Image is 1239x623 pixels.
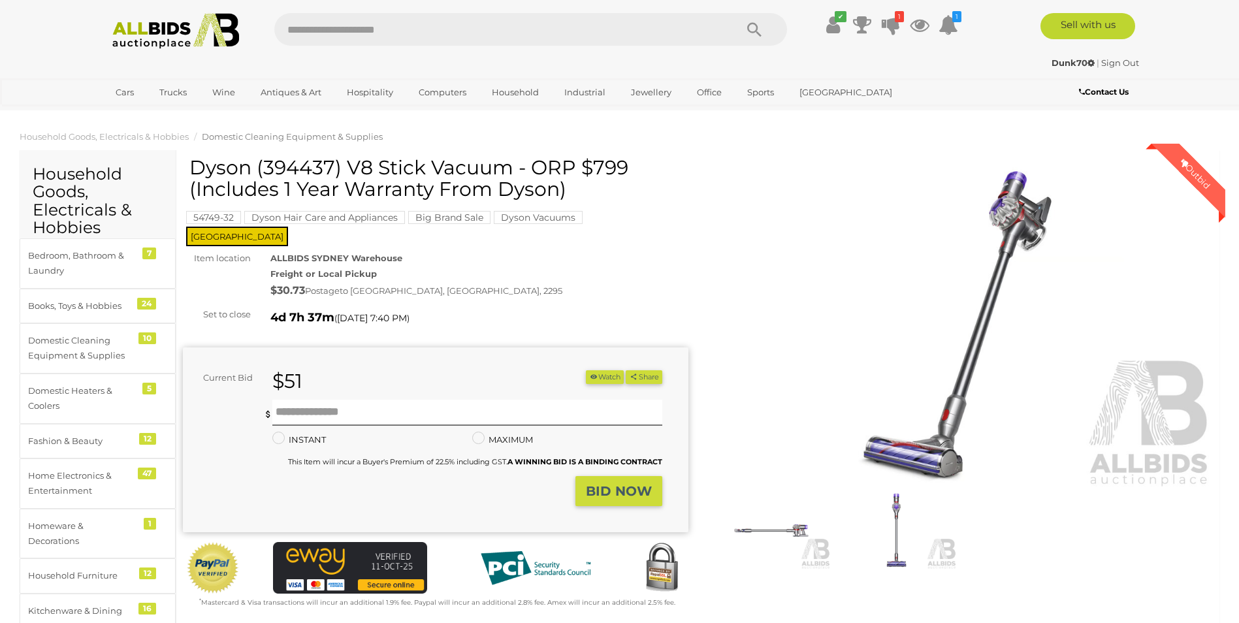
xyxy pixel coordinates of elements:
[28,519,136,549] div: Homeware & Decorations
[334,313,410,323] span: ( )
[708,163,1214,489] img: Dyson (394437) V8 Stick Vacuum - ORP $799 (Includes 1 Year Warranty From Dyson)
[186,542,240,594] img: Official PayPal Seal
[270,281,688,300] div: Postage
[270,268,377,279] strong: Freight or Local Pickup
[244,211,405,224] mark: Dyson Hair Care and Appliances
[791,82,901,103] a: [GEOGRAPHIC_DATA]
[20,374,176,424] a: Domestic Heaters & Coolers 5
[20,424,176,458] a: Fashion & Beauty 12
[408,211,491,224] mark: Big Brand Sale
[20,509,176,559] a: Homeware & Decorations 1
[186,227,288,246] span: [GEOGRAPHIC_DATA]
[139,433,156,445] div: 12
[186,212,241,223] a: 54749-32
[1097,57,1099,68] span: |
[483,82,547,103] a: Household
[28,568,136,583] div: Household Furniture
[739,82,782,103] a: Sports
[410,82,475,103] a: Computers
[636,542,688,594] img: Secured by Rapid SSL
[288,457,662,466] small: This Item will incur a Buyer's Premium of 22.5% including GST.
[105,13,247,49] img: Allbids.com.au
[575,476,662,507] button: BID NOW
[272,369,302,393] strong: $51
[189,157,685,200] h1: Dyson (394437) V8 Stick Vacuum - ORP $799 (Includes 1 Year Warranty From Dyson)
[137,298,156,310] div: 24
[252,82,330,103] a: Antiques & Art
[688,82,730,103] a: Office
[173,307,261,322] div: Set to close
[28,468,136,499] div: Home Electronics & Entertainment
[711,492,831,569] img: Dyson (394437) V8 Stick Vacuum - ORP $799 (Includes 1 Year Warranty From Dyson)
[824,13,843,37] a: ✔
[142,248,156,259] div: 7
[28,434,136,449] div: Fashion & Beauty
[270,310,334,325] strong: 4d 7h 37m
[1101,57,1139,68] a: Sign Out
[20,131,189,142] a: Household Goods, Electricals & Hobbies
[28,603,136,618] div: Kitchenware & Dining
[939,13,958,37] a: 1
[337,312,407,324] span: [DATE] 7:40 PM
[1040,13,1135,39] a: Sell with us
[1079,85,1132,99] a: Contact Us
[952,11,961,22] i: 1
[338,82,402,103] a: Hospitality
[20,289,176,323] a: Books, Toys & Hobbies 24
[507,457,662,466] b: A WINNING BID IS A BINDING CONTRACT
[138,603,156,615] div: 16
[494,211,583,224] mark: Dyson Vacuums
[20,323,176,374] a: Domestic Cleaning Equipment & Supplies 10
[586,370,624,384] button: Watch
[881,13,901,37] a: 1
[183,370,263,385] div: Current Bid
[199,598,675,607] small: Mastercard & Visa transactions will incur an additional 1.9% fee. Paypal will incur an additional...
[28,298,136,313] div: Books, Toys & Hobbies
[626,370,662,384] button: Share
[895,11,904,22] i: 1
[186,211,241,224] mark: 54749-32
[33,165,163,237] h2: Household Goods, Electricals & Hobbies
[622,82,680,103] a: Jewellery
[138,332,156,344] div: 10
[272,432,326,447] label: INSTANT
[1052,57,1095,68] strong: Dunk70
[472,432,533,447] label: MAXIMUM
[340,285,562,296] span: to [GEOGRAPHIC_DATA], [GEOGRAPHIC_DATA], 2295
[1165,144,1225,204] div: Outbid
[28,333,136,364] div: Domestic Cleaning Equipment & Supplies
[138,468,156,479] div: 47
[270,253,402,263] strong: ALLBIDS SYDNEY Warehouse
[273,542,427,594] img: eWAY Payment Gateway
[202,131,383,142] a: Domestic Cleaning Equipment & Supplies
[28,383,136,414] div: Domestic Heaters & Coolers
[494,212,583,223] a: Dyson Vacuums
[470,542,601,594] img: PCI DSS compliant
[20,558,176,593] a: Household Furniture 12
[142,383,156,394] div: 5
[244,212,405,223] a: Dyson Hair Care and Appliances
[173,251,261,266] div: Item location
[270,284,305,296] strong: $30.73
[408,212,491,223] a: Big Brand Sale
[835,11,846,22] i: ✔
[837,492,957,569] img: Dyson (394437) V8 Stick Vacuum - ORP $799 (Includes 1 Year Warranty From Dyson)
[139,567,156,579] div: 12
[556,82,614,103] a: Industrial
[204,82,244,103] a: Wine
[144,518,156,530] div: 1
[107,82,142,103] a: Cars
[1079,87,1129,97] b: Contact Us
[586,483,652,499] strong: BID NOW
[1052,57,1097,68] a: Dunk70
[20,238,176,289] a: Bedroom, Bathroom & Laundry 7
[586,370,624,384] li: Watch this item
[722,13,787,46] button: Search
[28,248,136,279] div: Bedroom, Bathroom & Laundry
[20,458,176,509] a: Home Electronics & Entertainment 47
[151,82,195,103] a: Trucks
